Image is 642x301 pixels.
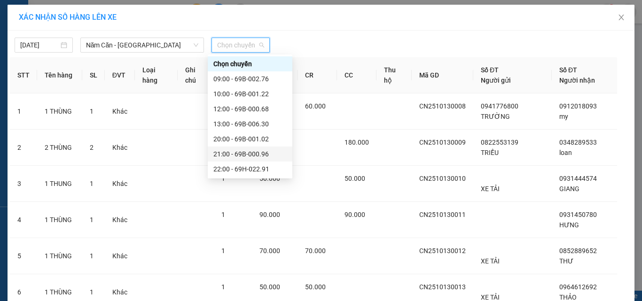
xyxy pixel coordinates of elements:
[10,166,37,202] td: 3
[344,175,365,182] span: 50.000
[559,211,597,218] span: 0931450780
[259,283,280,291] span: 50.000
[37,202,82,238] td: 1 THÙNG
[419,139,466,146] span: CN2510130009
[481,149,499,156] span: TRIỀU
[481,102,518,110] span: 0941776800
[481,257,500,265] span: XE TẢI
[618,14,625,21] span: close
[193,42,199,48] span: down
[10,238,37,274] td: 5
[559,66,577,74] span: Số ĐT
[221,247,225,255] span: 1
[10,93,37,130] td: 1
[221,175,225,182] span: 1
[213,74,287,84] div: 09:00 - 69B-002.76
[305,102,326,110] span: 60.000
[481,139,518,146] span: 0822553139
[221,283,225,291] span: 1
[105,93,135,130] td: Khác
[213,119,287,129] div: 13:00 - 69B-006.30
[90,216,94,224] span: 1
[559,293,577,301] span: THẢO
[221,211,225,218] span: 1
[559,221,579,229] span: HƯNG
[481,293,500,301] span: XE TẢI
[305,283,326,291] span: 50.000
[559,283,597,291] span: 0964612692
[481,185,500,193] span: XE TẢI
[90,288,94,296] span: 1
[217,38,264,52] span: Chọn chuyến
[37,238,82,274] td: 1 THÙNG
[37,93,82,130] td: 1 THÙNG
[105,130,135,166] td: Khác
[90,144,94,151] span: 2
[82,57,105,93] th: SL
[213,59,287,69] div: Chọn chuyến
[213,149,287,159] div: 21:00 - 69B-000.96
[10,202,37,238] td: 4
[559,175,597,182] span: 0931444574
[344,211,365,218] span: 90.000
[10,130,37,166] td: 2
[178,57,214,93] th: Ghi chú
[298,57,337,93] th: CR
[344,139,369,146] span: 180.000
[559,113,568,120] span: my
[90,180,94,187] span: 1
[559,77,595,84] span: Người nhận
[135,57,178,93] th: Loại hàng
[337,57,376,93] th: CC
[419,175,466,182] span: CN2510130010
[10,57,37,93] th: STT
[419,283,466,291] span: CN2510130013
[259,211,280,218] span: 90.000
[419,102,466,110] span: CN2510130008
[481,113,510,120] span: TRƯỜNG
[105,57,135,93] th: ĐVT
[213,164,287,174] div: 22:00 - 69H-022.91
[37,166,82,202] td: 1 THUNG
[559,247,597,255] span: 0852889652
[105,202,135,238] td: Khác
[20,40,59,50] input: 13/10/2025
[37,130,82,166] td: 2 THÙNG
[259,175,280,182] span: 50.000
[481,66,499,74] span: Số ĐT
[213,134,287,144] div: 20:00 - 69B-001.02
[481,77,511,84] span: Người gửi
[86,38,198,52] span: Năm Căn - Sài Gòn
[105,166,135,202] td: Khác
[105,238,135,274] td: Khác
[559,149,572,156] span: loan
[19,13,117,22] span: XÁC NHẬN SỐ HÀNG LÊN XE
[559,102,597,110] span: 0912018093
[419,247,466,255] span: CN2510130012
[37,57,82,93] th: Tên hàng
[208,56,292,71] div: Chọn chuyến
[559,185,579,193] span: GIANG
[559,257,573,265] span: THƯ
[376,57,412,93] th: Thu hộ
[213,104,287,114] div: 12:00 - 69B-000.68
[90,108,94,115] span: 1
[90,252,94,260] span: 1
[412,57,473,93] th: Mã GD
[419,211,466,218] span: CN2510130011
[559,139,597,146] span: 0348289533
[305,247,326,255] span: 70.000
[259,247,280,255] span: 70.000
[608,5,634,31] button: Close
[213,89,287,99] div: 10:00 - 69B-001.22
